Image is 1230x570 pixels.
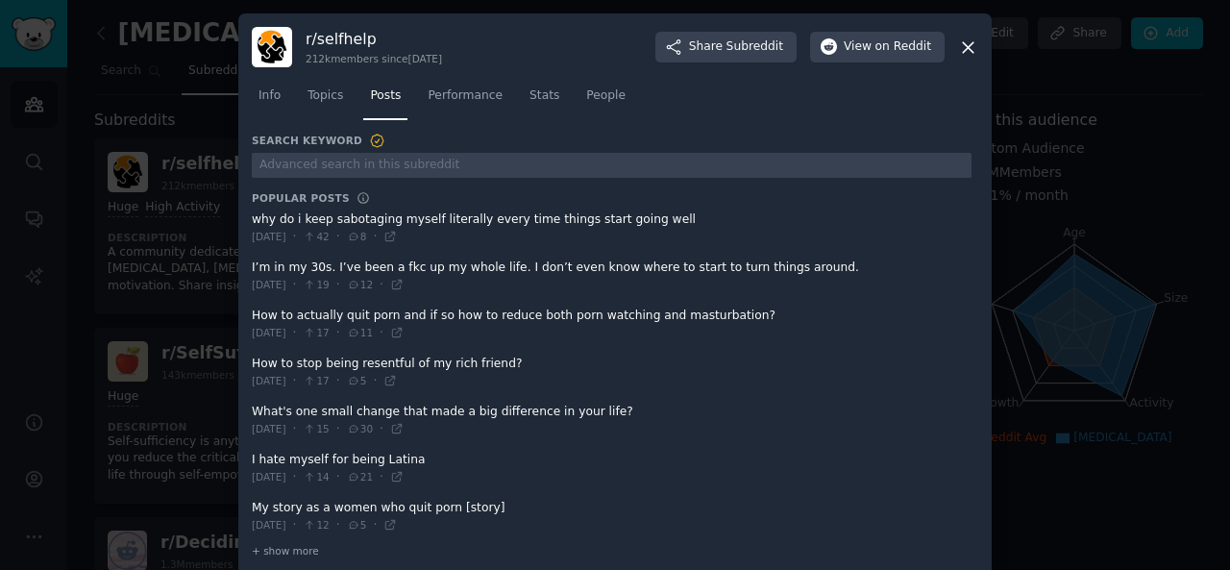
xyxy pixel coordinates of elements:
[336,373,340,390] span: ·
[380,277,383,294] span: ·
[303,422,329,435] span: 15
[579,81,632,120] a: People
[421,81,509,120] a: Performance
[655,32,797,62] button: ShareSubreddit
[252,133,386,150] h3: Search Keyword
[252,153,972,179] input: Advanced search in this subreddit
[293,469,297,486] span: ·
[336,325,340,342] span: ·
[306,52,442,65] div: 212k members since [DATE]
[252,518,286,532] span: [DATE]
[347,230,367,243] span: 8
[336,469,340,486] span: ·
[875,38,931,56] span: on Reddit
[252,230,286,243] span: [DATE]
[293,517,297,534] span: ·
[303,326,329,339] span: 17
[336,517,340,534] span: ·
[380,469,383,486] span: ·
[293,373,297,390] span: ·
[301,81,350,120] a: Topics
[252,422,286,435] span: [DATE]
[347,278,373,291] span: 12
[303,278,329,291] span: 19
[307,87,343,105] span: Topics
[252,374,286,387] span: [DATE]
[373,373,377,390] span: ·
[252,191,350,205] h3: Popular Posts
[303,518,329,532] span: 12
[252,544,319,558] span: + show more
[303,470,329,483] span: 14
[373,229,377,246] span: ·
[373,517,377,534] span: ·
[380,421,383,438] span: ·
[844,38,931,56] span: View
[370,87,401,105] span: Posts
[252,81,287,120] a: Info
[303,230,329,243] span: 42
[529,87,559,105] span: Stats
[293,277,297,294] span: ·
[523,81,566,120] a: Stats
[293,421,297,438] span: ·
[252,278,286,291] span: [DATE]
[347,422,373,435] span: 30
[726,38,783,56] span: Subreddit
[252,470,286,483] span: [DATE]
[810,32,945,62] button: Viewon Reddit
[363,81,407,120] a: Posts
[303,374,329,387] span: 17
[336,229,340,246] span: ·
[347,326,373,339] span: 11
[689,38,783,56] span: Share
[306,29,442,49] h3: r/ selfhelp
[258,87,281,105] span: Info
[428,87,503,105] span: Performance
[347,374,367,387] span: 5
[293,229,297,246] span: ·
[336,421,340,438] span: ·
[252,27,292,67] img: selfhelp
[586,87,626,105] span: People
[380,325,383,342] span: ·
[336,277,340,294] span: ·
[347,518,367,532] span: 5
[293,325,297,342] span: ·
[252,326,286,339] span: [DATE]
[347,470,373,483] span: 21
